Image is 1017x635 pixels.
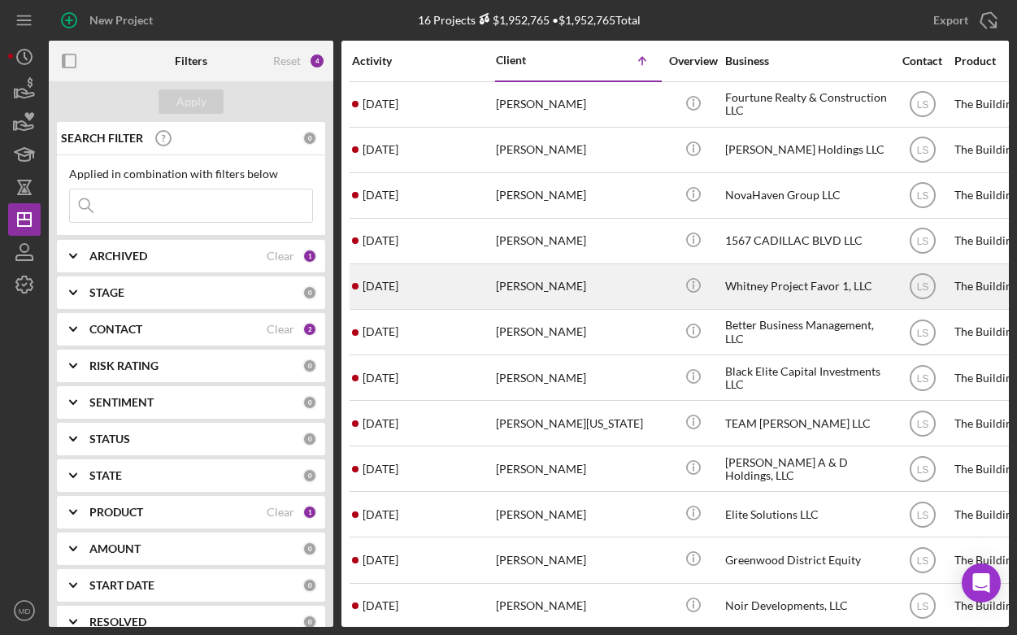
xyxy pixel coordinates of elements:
[352,54,494,67] div: Activity
[267,250,294,263] div: Clear
[916,509,928,520] text: LS
[725,128,888,172] div: [PERSON_NAME] Holdings LLC
[892,54,953,67] div: Contact
[363,508,398,521] time: 2025-09-01 12:23
[363,463,398,476] time: 2025-08-26 16:09
[302,395,317,410] div: 0
[89,359,159,372] b: RISK RATING
[302,578,317,593] div: 0
[496,220,658,263] div: [PERSON_NAME]
[496,311,658,354] div: [PERSON_NAME]
[89,396,154,409] b: SENTIMENT
[89,579,154,592] b: START DATE
[302,285,317,300] div: 0
[496,493,658,536] div: [PERSON_NAME]
[175,54,207,67] b: Filters
[496,356,658,399] div: [PERSON_NAME]
[302,541,317,556] div: 0
[69,167,313,180] div: Applied in combination with filters below
[962,563,1001,602] div: Open Intercom Messenger
[363,554,398,567] time: 2025-08-29 01:05
[496,128,658,172] div: [PERSON_NAME]
[176,89,206,114] div: Apply
[302,615,317,629] div: 0
[496,83,658,126] div: [PERSON_NAME]
[363,234,398,247] time: 2025-09-02 18:13
[267,323,294,336] div: Clear
[916,190,928,202] text: LS
[418,13,641,27] div: 16 Projects • $1,952,765 Total
[725,83,888,126] div: Fourtune Realty & Construction LLC
[363,98,398,111] time: 2025-09-04 20:24
[725,265,888,308] div: Whitney Project Favor 1, LLC
[496,447,658,490] div: [PERSON_NAME]
[89,469,122,482] b: STATE
[309,53,325,69] div: 4
[916,99,928,111] text: LS
[663,54,724,67] div: Overview
[933,4,968,37] div: Export
[496,265,658,308] div: [PERSON_NAME]
[89,286,124,299] b: STAGE
[302,359,317,373] div: 0
[916,601,928,612] text: LS
[159,89,224,114] button: Apply
[725,493,888,536] div: Elite Solutions LLC
[302,131,317,146] div: 0
[725,356,888,399] div: Black Elite Capital Investments LLC
[302,249,317,263] div: 1
[916,281,928,293] text: LS
[89,615,146,628] b: RESOLVED
[725,447,888,490] div: [PERSON_NAME] A & D Holdings, LLC
[89,250,147,263] b: ARCHIVED
[89,506,143,519] b: PRODUCT
[916,418,928,429] text: LS
[916,236,928,247] text: LS
[496,538,658,581] div: [PERSON_NAME]
[302,468,317,483] div: 0
[363,143,398,156] time: 2025-08-27 22:37
[89,542,141,555] b: AMOUNT
[89,323,142,336] b: CONTACT
[89,4,153,37] div: New Project
[916,555,928,567] text: LS
[916,327,928,338] text: LS
[725,54,888,67] div: Business
[725,538,888,581] div: Greenwood District Equity
[496,585,658,628] div: [PERSON_NAME]
[363,325,398,338] time: 2025-09-02 19:33
[916,463,928,475] text: LS
[725,402,888,445] div: TEAM [PERSON_NAME] LLC
[916,372,928,384] text: LS
[61,132,143,145] b: SEARCH FILTER
[89,433,130,446] b: STATUS
[273,54,301,67] div: Reset
[302,322,317,337] div: 2
[363,599,398,612] time: 2025-08-24 17:29
[725,174,888,217] div: NovaHaven Group LLC
[496,174,658,217] div: [PERSON_NAME]
[496,54,577,67] div: Client
[496,402,658,445] div: [PERSON_NAME][US_STATE]
[267,506,294,519] div: Clear
[363,417,398,430] time: 2025-08-27 11:38
[8,594,41,627] button: MD
[917,4,1009,37] button: Export
[725,311,888,354] div: Better Business Management, LLC
[916,145,928,156] text: LS
[363,280,398,293] time: 2025-09-03 05:21
[363,189,398,202] time: 2025-09-04 09:52
[19,607,31,615] text: MD
[725,585,888,628] div: Noir Developments, LLC
[476,13,550,27] div: $1,952,765
[302,505,317,520] div: 1
[725,220,888,263] div: 1567 CADILLAC BLVD LLC
[302,432,317,446] div: 0
[363,372,398,385] time: 2025-09-05 20:08
[49,4,169,37] button: New Project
